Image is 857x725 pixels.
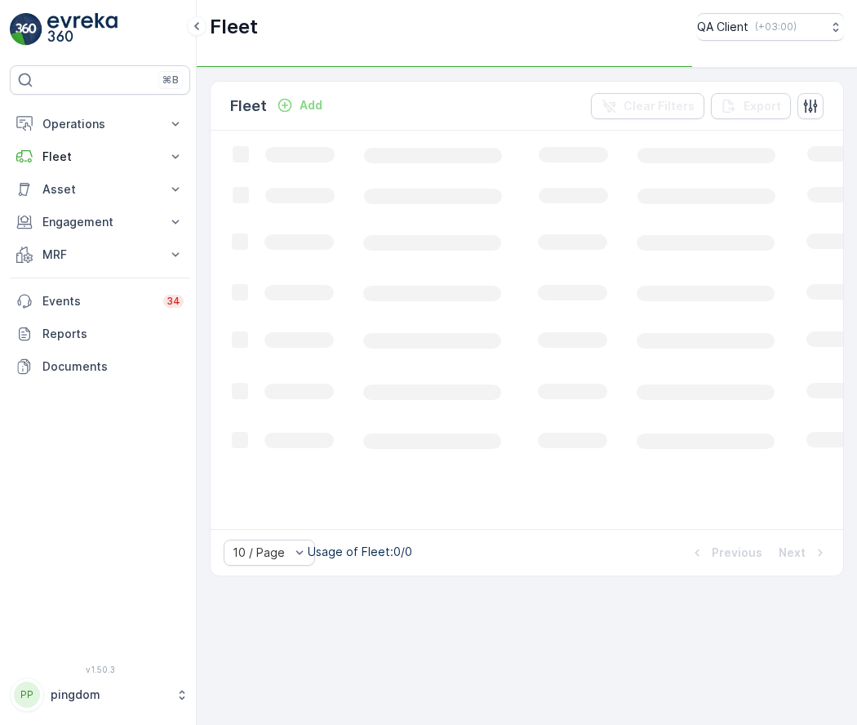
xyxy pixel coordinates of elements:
[42,247,158,263] p: MRF
[624,98,695,114] p: Clear Filters
[10,318,190,350] a: Reports
[10,108,190,140] button: Operations
[10,678,190,712] button: PPpingdom
[10,285,190,318] a: Events34
[777,543,830,563] button: Next
[210,14,258,40] p: Fleet
[10,13,42,46] img: logo
[42,116,158,132] p: Operations
[42,214,158,230] p: Engagement
[591,93,704,119] button: Clear Filters
[697,13,844,41] button: QA Client(+03:00)
[779,545,806,561] p: Next
[308,544,412,560] p: Usage of Fleet : 0/0
[162,73,179,87] p: ⌘B
[42,149,158,165] p: Fleet
[167,295,180,308] p: 34
[697,19,748,35] p: QA Client
[42,358,184,375] p: Documents
[10,140,190,173] button: Fleet
[42,293,153,309] p: Events
[744,98,781,114] p: Export
[10,238,190,271] button: MRF
[230,95,267,118] p: Fleet
[712,545,762,561] p: Previous
[10,173,190,206] button: Asset
[300,97,322,113] p: Add
[10,350,190,383] a: Documents
[755,20,797,33] p: ( +03:00 )
[51,687,167,703] p: pingdom
[270,96,329,115] button: Add
[687,543,764,563] button: Previous
[42,181,158,198] p: Asset
[42,326,184,342] p: Reports
[711,93,791,119] button: Export
[14,682,40,708] div: PP
[10,206,190,238] button: Engagement
[10,665,190,674] span: v 1.50.3
[47,13,118,46] img: logo_light-DOdMpM7g.png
